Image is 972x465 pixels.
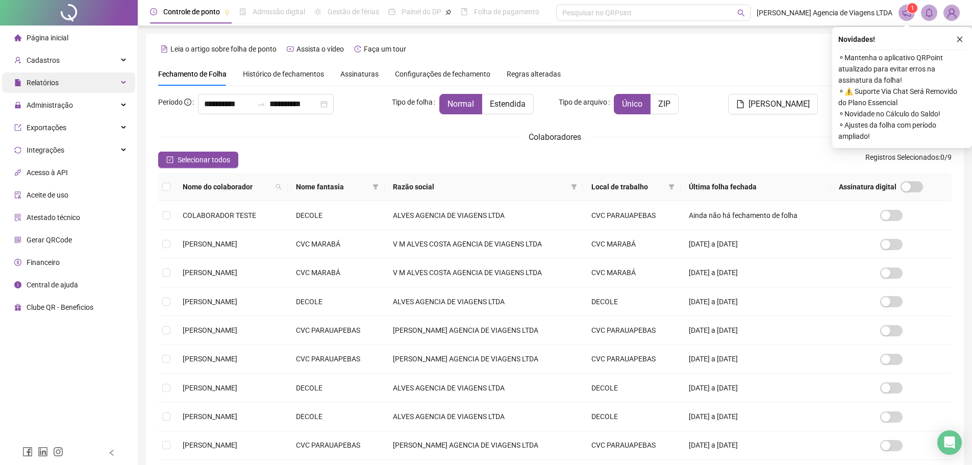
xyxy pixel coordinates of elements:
[838,34,875,45] span: Novidades !
[907,3,917,13] sup: 1
[681,374,831,402] td: [DATE] a [DATE]
[402,8,441,16] span: Painel do DP
[583,230,681,258] td: CVC MARABÁ
[838,119,966,142] span: ⚬ Ajustes da folha com período ampliado!
[507,70,561,78] span: Regras alteradas
[27,191,68,199] span: Aceite de uso
[296,181,368,192] span: Nome fantasia
[14,34,21,41] span: home
[27,258,60,266] span: Financeiro
[839,181,896,192] span: Assinatura digital
[27,124,66,132] span: Exportações
[288,316,385,345] td: CVC PARAUAPEBAS
[944,5,959,20] img: 92686
[569,179,579,194] span: filter
[166,156,173,163] span: check-square
[681,287,831,316] td: [DATE] a [DATE]
[27,168,68,177] span: Acesso à API
[253,8,305,16] span: Admissão digital
[340,70,379,78] span: Assinaturas
[288,259,385,287] td: CVC MARABÁ
[108,449,115,456] span: left
[178,154,230,165] span: Selecionar todos
[937,430,962,455] div: Open Intercom Messenger
[385,374,583,402] td: ALVES AGENCIA DE VIAGENS LTDA
[911,5,914,12] span: 1
[22,447,33,457] span: facebook
[38,447,48,457] span: linkedin
[370,179,381,194] span: filter
[571,184,577,190] span: filter
[53,447,63,457] span: instagram
[385,259,583,287] td: V M ALVES COSTA AGENCIA DE VIAGENS LTDA
[27,213,80,222] span: Atestado técnico
[681,230,831,258] td: [DATE] a [DATE]
[681,173,831,201] th: Última folha fechada
[583,374,681,402] td: DECOLE
[27,281,78,289] span: Central de ajuda
[583,287,681,316] td: DECOLE
[14,304,21,311] span: gift
[736,100,744,108] span: file
[388,8,395,15] span: dashboard
[27,56,60,64] span: Cadastros
[668,184,675,190] span: filter
[737,9,745,17] span: search
[395,70,490,78] span: Configurações de fechamento
[681,345,831,374] td: [DATE] a [DATE]
[183,355,237,363] span: [PERSON_NAME]
[559,96,607,108] span: Tipo de arquivo
[583,316,681,345] td: CVC PARAUAPEBAS
[385,345,583,374] td: [PERSON_NAME] AGENCIA DE VIAGENS LTDA
[622,99,642,109] span: Único
[183,211,256,219] span: COLABORADOR TESTE
[583,345,681,374] td: CVC PARAUAPEBAS
[749,98,810,110] span: [PERSON_NAME]
[385,316,583,345] td: [PERSON_NAME] AGENCIA DE VIAGENS LTDA
[385,230,583,258] td: V M ALVES COSTA AGENCIA DE VIAGENS LTDA
[372,184,379,190] span: filter
[392,96,433,108] span: Tipo de folha
[681,431,831,460] td: [DATE] a [DATE]
[681,402,831,431] td: [DATE] a [DATE]
[288,374,385,402] td: DECOLE
[728,94,818,114] button: [PERSON_NAME]
[445,9,452,15] span: pushpin
[385,431,583,460] td: [PERSON_NAME] AGENCIA DE VIAGENS LTDA
[27,34,68,42] span: Página inicial
[163,8,220,16] span: Controle de ponto
[838,52,966,86] span: ⚬ Mantenha o aplicativo QRPoint atualizado para evitar erros na assinatura da folha!
[183,181,271,192] span: Nome do colaborador
[158,70,227,78] span: Fechamento de Folha
[14,236,21,243] span: qrcode
[681,316,831,345] td: [DATE] a [DATE]
[393,181,567,192] span: Razão social
[183,441,237,449] span: [PERSON_NAME]
[666,179,677,194] span: filter
[14,281,21,288] span: info-circle
[14,57,21,64] span: user-add
[288,402,385,431] td: DECOLE
[314,8,321,15] span: sun
[243,70,324,78] span: Histórico de fechamentos
[490,99,526,109] span: Estendida
[447,99,474,109] span: Normal
[27,79,59,87] span: Relatórios
[14,169,21,176] span: api
[14,191,21,199] span: audit
[14,259,21,266] span: dollar
[288,230,385,258] td: CVC MARABÁ
[183,298,237,306] span: [PERSON_NAME]
[364,45,406,53] span: Faça um tour
[276,184,282,190] span: search
[902,8,911,17] span: notification
[27,146,64,154] span: Integrações
[184,99,191,106] span: info-circle
[956,36,963,43] span: close
[385,201,583,230] td: ALVES AGENCIA DE VIAGENS LTDA
[474,8,539,16] span: Folha de pagamento
[27,303,93,311] span: Clube QR - Beneficios
[838,108,966,119] span: ⚬ Novidade no Cálculo do Saldo!
[288,431,385,460] td: CVC PARAUAPEBAS
[183,268,237,277] span: [PERSON_NAME]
